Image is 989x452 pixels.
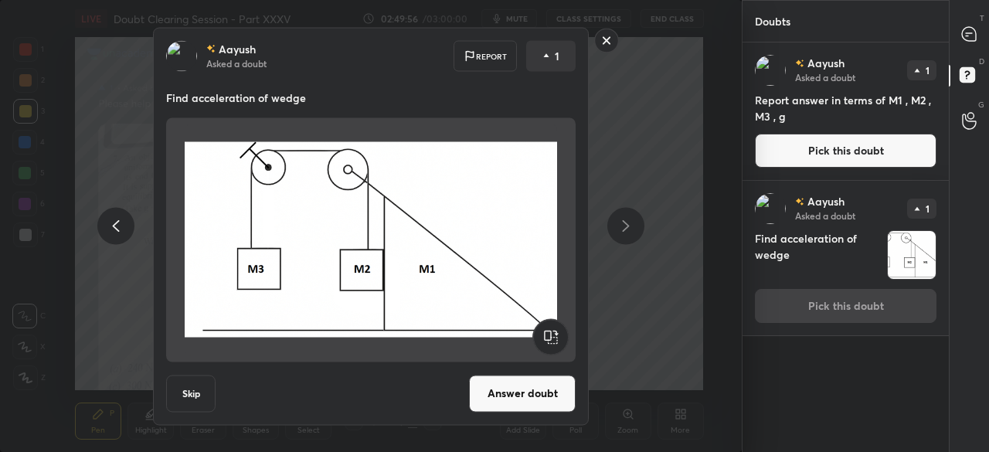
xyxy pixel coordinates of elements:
[979,56,984,67] p: D
[206,45,216,53] img: no-rating-badge.077c3623.svg
[807,57,845,70] p: Aayush
[206,56,267,69] p: Asked a doubt
[795,209,855,222] p: Asked a doubt
[219,42,256,55] p: Aayush
[755,193,786,224] img: 3
[469,375,576,412] button: Answer doubt
[980,12,984,24] p: T
[807,195,845,208] p: Aayush
[166,90,576,105] p: Find acceleration of wedge
[743,1,803,42] p: Doubts
[755,55,786,86] img: 3
[795,198,804,206] img: no-rating-badge.077c3623.svg
[978,99,984,110] p: G
[185,124,557,355] img: 17568210775LMP2D.png
[555,48,559,63] p: 1
[926,204,930,213] p: 1
[755,134,936,168] button: Pick this doubt
[166,40,197,71] img: 3
[795,71,855,83] p: Asked a doubt
[755,230,881,280] h4: Find acceleration of wedge
[795,59,804,68] img: no-rating-badge.077c3623.svg
[166,375,216,412] button: Skip
[454,40,517,71] div: Report
[926,66,930,75] p: 1
[755,92,936,124] h4: Report answer in terms of M1 , M2 , M3 , g
[888,231,936,279] img: 17568210775LMP2D.png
